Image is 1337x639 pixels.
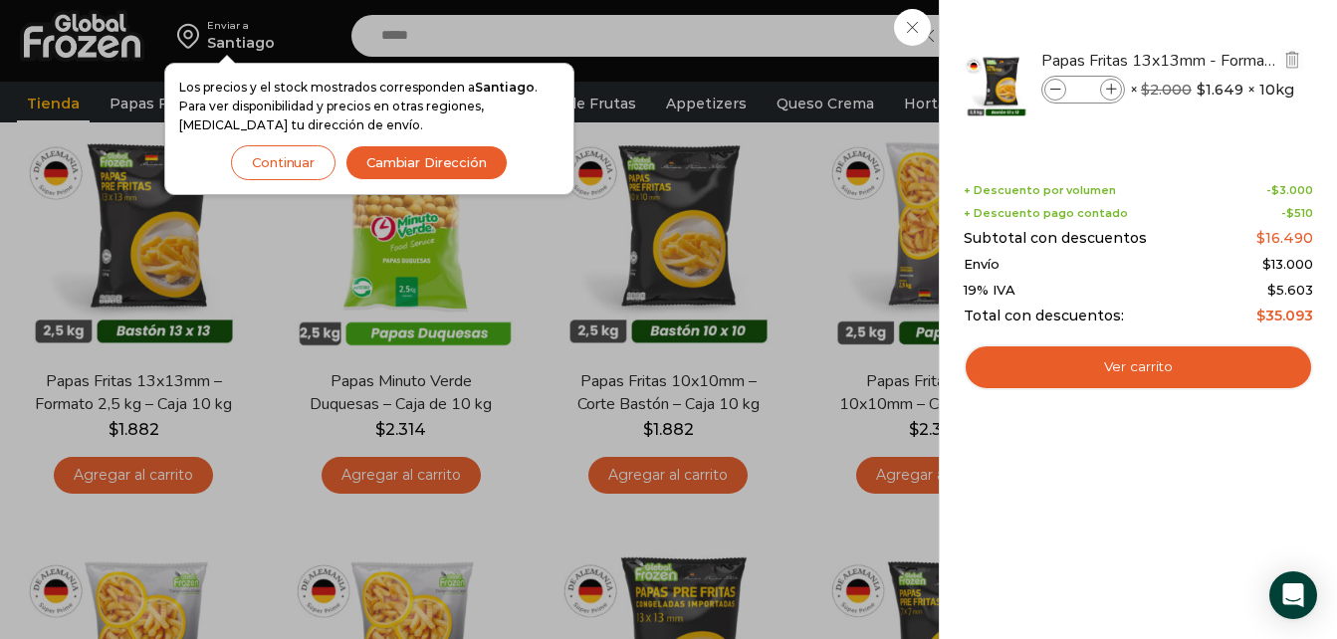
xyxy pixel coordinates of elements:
[964,184,1116,197] span: + Descuento por volumen
[1269,571,1317,619] div: Open Intercom Messenger
[345,145,508,180] button: Cambiar Dirección
[1283,51,1301,69] img: Eliminar Papas Fritas 13x13mm - Formato 2,5 kg - Caja 10 kg del carrito
[964,230,1147,247] span: Subtotal con descuentos
[1286,206,1294,220] span: $
[1271,183,1279,197] span: $
[1197,80,1206,100] span: $
[1130,76,1294,104] span: × × 10kg
[1267,282,1313,298] span: 5.603
[1041,50,1278,72] a: Papas Fritas 13x13mm - Formato 2,5 kg - Caja 10 kg
[1262,256,1271,272] span: $
[964,207,1128,220] span: + Descuento pago contado
[1281,49,1303,74] a: Eliminar Papas Fritas 13x13mm - Formato 2,5 kg - Caja 10 kg del carrito
[475,80,535,95] strong: Santiago
[1256,307,1265,324] span: $
[1281,207,1313,220] span: -
[964,344,1313,390] a: Ver carrito
[1271,183,1313,197] bdi: 3.000
[964,308,1124,324] span: Total con descuentos:
[1286,206,1313,220] bdi: 510
[1141,81,1150,99] span: $
[231,145,335,180] button: Continuar
[964,283,1015,299] span: 19% IVA
[1068,79,1098,101] input: Product quantity
[1262,256,1313,272] bdi: 13.000
[1256,307,1313,324] bdi: 35.093
[1256,229,1313,247] bdi: 16.490
[1266,184,1313,197] span: -
[1141,81,1192,99] bdi: 2.000
[1267,282,1276,298] span: $
[964,257,1000,273] span: Envío
[179,78,559,135] p: Los precios y el stock mostrados corresponden a . Para ver disponibilidad y precios en otras regi...
[1256,229,1265,247] span: $
[1197,80,1243,100] bdi: 1.649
